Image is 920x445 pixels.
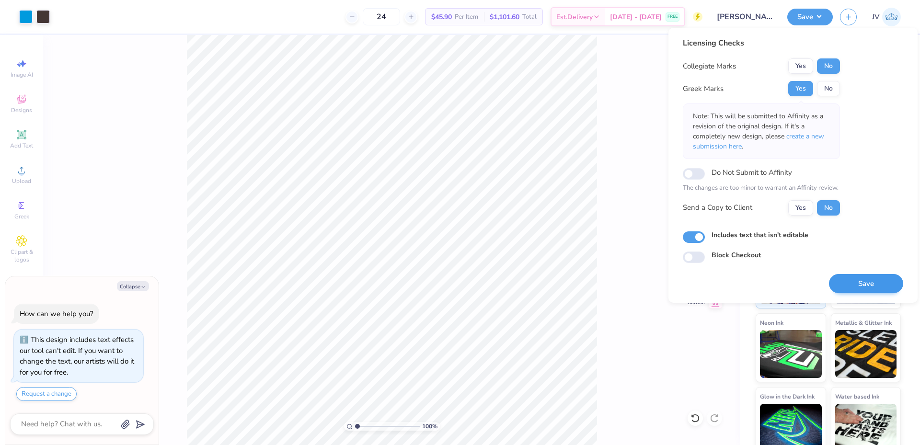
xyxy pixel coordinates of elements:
span: Upload [12,177,31,185]
button: No [817,200,840,216]
button: Yes [788,58,813,74]
p: Note: This will be submitted to Affinity as a revision of the original design. If it's a complete... [693,111,830,151]
span: JV [872,11,880,23]
span: Metallic & Glitter Ink [835,318,892,328]
span: Glow in the Dark Ink [760,391,815,401]
span: Greek [14,213,29,220]
span: Neon Ink [760,318,783,328]
span: Designs [11,106,32,114]
img: Neon Ink [760,330,822,378]
label: Do Not Submit to Affinity [712,166,792,179]
label: Block Checkout [712,250,761,260]
span: Total [522,12,537,22]
span: $45.90 [431,12,452,22]
input: Untitled Design [710,7,780,26]
span: 100 % [422,422,437,431]
img: Jo Vincent [882,8,901,26]
p: The changes are too minor to warrant an Affinity review. [683,183,840,193]
button: No [817,81,840,96]
label: Includes text that isn't editable [712,230,808,240]
button: Save [829,274,903,294]
a: JV [872,8,901,26]
span: FREE [667,13,678,20]
span: $1,101.60 [490,12,519,22]
span: [DATE] - [DATE] [610,12,662,22]
div: Send a Copy to Client [683,202,752,213]
button: Collapse [117,281,149,291]
div: Collegiate Marks [683,61,736,72]
span: Clipart & logos [5,248,38,263]
div: Greek Marks [683,83,724,94]
span: Est. Delivery [556,12,593,22]
input: – – [363,8,400,25]
img: Metallic & Glitter Ink [835,330,897,378]
button: Yes [788,81,813,96]
span: Image AI [11,71,33,79]
span: Add Text [10,142,33,149]
div: Licensing Checks [683,37,840,49]
button: Request a change [16,387,77,401]
span: Water based Ink [835,391,879,401]
div: This design includes text effects our tool can't edit. If you want to change the text, our artist... [20,335,134,377]
button: Yes [788,200,813,216]
button: No [817,58,840,74]
span: Per Item [455,12,478,22]
div: How can we help you? [20,309,93,319]
button: Save [787,9,833,25]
